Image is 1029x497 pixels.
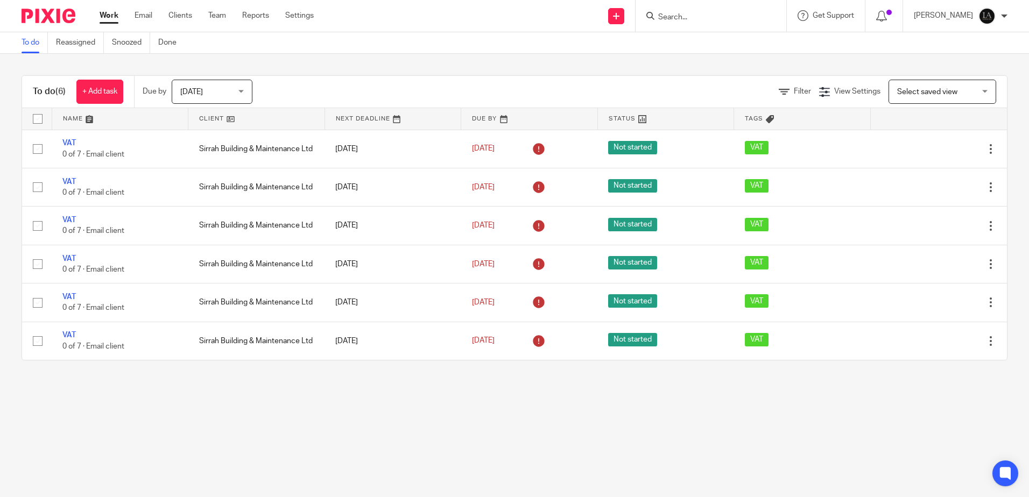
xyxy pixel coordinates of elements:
[62,139,76,147] a: VAT
[55,87,66,96] span: (6)
[188,322,325,360] td: Sirrah Building & Maintenance Ltd
[325,245,461,283] td: [DATE]
[285,10,314,21] a: Settings
[794,88,811,95] span: Filter
[608,294,657,308] span: Not started
[33,86,66,97] h1: To do
[914,10,973,21] p: [PERSON_NAME]
[22,32,48,53] a: To do
[168,10,192,21] a: Clients
[188,245,325,283] td: Sirrah Building & Maintenance Ltd
[745,256,769,269] span: VAT
[208,10,226,21] a: Team
[62,189,124,196] span: 0 of 7 · Email client
[608,141,657,154] span: Not started
[325,322,461,360] td: [DATE]
[325,283,461,322] td: [DATE]
[62,331,76,339] a: VAT
[657,13,754,23] input: Search
[188,283,325,322] td: Sirrah Building & Maintenance Ltd
[745,294,769,308] span: VAT
[180,88,203,96] span: [DATE]
[472,145,495,153] span: [DATE]
[135,10,152,21] a: Email
[188,168,325,206] td: Sirrah Building & Maintenance Ltd
[22,9,75,23] img: Pixie
[56,32,104,53] a: Reassigned
[62,266,124,273] span: 0 of 7 · Email client
[62,293,76,301] a: VAT
[325,207,461,245] td: [DATE]
[62,216,76,224] a: VAT
[62,178,76,186] a: VAT
[188,207,325,245] td: Sirrah Building & Maintenance Ltd
[62,255,76,262] a: VAT
[62,304,124,312] span: 0 of 7 · Email client
[834,88,880,95] span: View Settings
[472,299,495,306] span: [DATE]
[745,141,769,154] span: VAT
[978,8,996,25] img: Lockhart+Amin+-+1024x1024+-+light+on+dark.jpg
[325,168,461,206] td: [DATE]
[608,218,657,231] span: Not started
[745,116,763,122] span: Tags
[897,88,957,96] span: Select saved view
[76,80,123,104] a: + Add task
[745,218,769,231] span: VAT
[62,343,124,350] span: 0 of 7 · Email client
[608,333,657,346] span: Not started
[472,337,495,345] span: [DATE]
[325,130,461,168] td: [DATE]
[158,32,185,53] a: Done
[62,228,124,235] span: 0 of 7 · Email client
[242,10,269,21] a: Reports
[745,179,769,193] span: VAT
[745,333,769,346] span: VAT
[188,130,325,168] td: Sirrah Building & Maintenance Ltd
[100,10,118,21] a: Work
[608,179,657,193] span: Not started
[112,32,150,53] a: Snoozed
[472,183,495,191] span: [DATE]
[62,151,124,158] span: 0 of 7 · Email client
[472,260,495,268] span: [DATE]
[608,256,657,269] span: Not started
[813,12,854,19] span: Get Support
[143,86,166,97] p: Due by
[472,222,495,229] span: [DATE]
